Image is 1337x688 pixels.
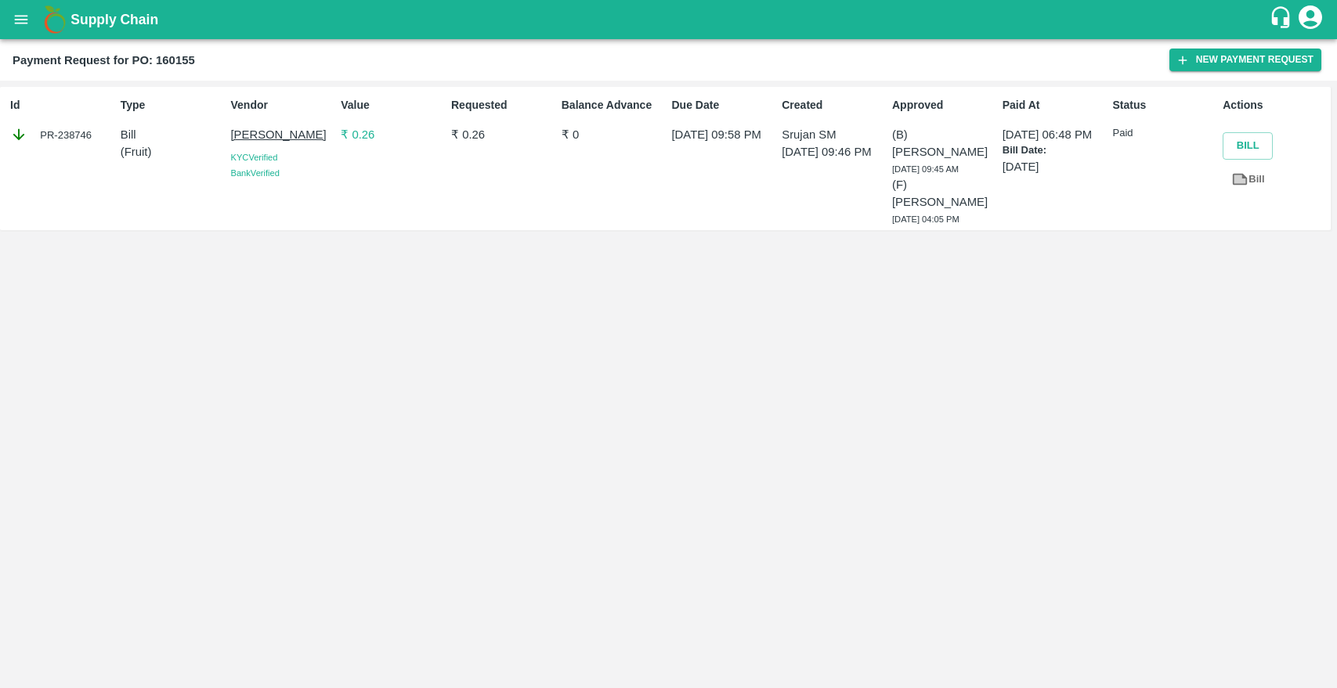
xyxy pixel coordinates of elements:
p: [DATE] 09:58 PM [672,126,776,143]
p: Bill [121,126,225,143]
p: [DATE] [1003,158,1107,175]
p: [DATE] 06:48 PM [1003,126,1107,143]
p: Requested [451,97,555,113]
p: Id [10,97,114,113]
p: (F) [PERSON_NAME] [892,176,996,211]
p: Due Date [672,97,776,113]
p: Vendor [231,97,335,113]
p: Paid At [1003,97,1107,113]
div: PR-238746 [10,126,114,143]
span: [DATE] 04:05 PM [892,214,959,224]
p: Bill Date: [1003,143,1107,158]
p: Status [1113,97,1217,113]
p: [DATE] 09:46 PM [782,143,886,160]
p: ( Fruit ) [121,143,225,160]
span: [DATE] 09:45 AM [892,164,959,174]
p: Approved [892,97,996,113]
button: New Payment Request [1169,49,1321,71]
button: open drawer [3,2,39,38]
b: Payment Request for PO: 160155 [13,54,195,67]
div: customer-support [1269,5,1296,34]
span: Bank Verified [231,168,280,178]
span: KYC Verified [231,153,278,162]
p: Srujan SM [782,126,886,143]
p: Paid [1113,126,1217,141]
p: [PERSON_NAME] [231,126,335,143]
p: (B) [PERSON_NAME] [892,126,996,161]
p: Balance Advance [562,97,666,113]
b: Supply Chain [70,12,158,27]
p: Type [121,97,225,113]
img: logo [39,4,70,35]
p: ₹ 0.26 [341,126,445,143]
a: Supply Chain [70,9,1269,31]
p: Created [782,97,886,113]
div: account of current user [1296,3,1324,36]
p: Actions [1223,97,1327,113]
a: Bill [1223,166,1273,193]
button: Bill [1223,132,1273,160]
p: ₹ 0.26 [451,126,555,143]
p: Value [341,97,445,113]
p: ₹ 0 [562,126,666,143]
